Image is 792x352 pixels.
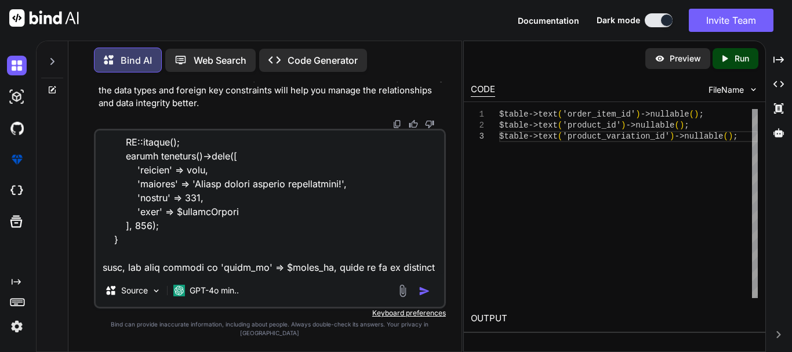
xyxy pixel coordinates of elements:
[621,121,626,130] span: )
[194,53,246,67] p: Web Search
[709,84,744,96] span: FileName
[121,53,152,67] p: Bind AI
[728,132,733,141] span: )
[558,110,562,119] span: (
[471,120,484,131] div: 2
[288,53,358,67] p: Code Generator
[670,53,701,64] p: Preview
[471,83,495,97] div: CODE
[94,320,446,338] p: Bind can provide inaccurate information, including about people. Always double-check its answers....
[393,119,402,129] img: copy
[499,110,558,119] span: $table->text
[518,14,579,27] button: Documentation
[562,121,621,130] span: 'product_id'
[425,119,434,129] img: dislike
[699,110,703,119] span: ;
[471,131,484,142] div: 3
[419,285,430,297] img: icon
[670,132,674,141] span: )
[626,121,674,130] span: ->nullable
[689,9,773,32] button: Invite Team
[499,132,558,141] span: $table->text
[518,16,579,26] span: Documentation
[674,121,679,130] span: (
[7,56,27,75] img: darkChat
[684,121,689,130] span: ;
[7,317,27,336] img: settings
[9,9,79,27] img: Bind AI
[7,150,27,169] img: premium
[396,284,409,297] img: attachment
[471,109,484,120] div: 1
[464,305,765,332] h2: OUTPUT
[655,53,665,64] img: preview
[151,286,161,296] img: Pick Models
[635,110,640,119] span: )
[733,132,737,141] span: ;
[558,121,562,130] span: (
[641,110,689,119] span: ->nullable
[94,309,446,318] p: Keyboard preferences
[723,132,728,141] span: (
[680,121,684,130] span: )
[121,285,148,296] p: Source
[7,181,27,201] img: cloudideIcon
[7,118,27,138] img: githubDark
[7,87,27,107] img: darkAi-studio
[409,119,418,129] img: like
[689,110,694,119] span: (
[96,130,444,274] textarea: loremi dolorsit ametcoNsectEturadipis(Elitsed $doeiusm) { TE::incidIduntutlabo(); $etdolor = $mag...
[735,53,749,64] p: Run
[597,14,640,26] span: Dark mode
[499,121,558,130] span: $table->text
[173,285,185,296] img: GPT-4o mini
[558,132,562,141] span: (
[99,58,444,110] p: Overall, your schema is a good starting point, but consider the above recommendations to ensure i...
[674,132,723,141] span: ->nullable
[562,110,635,119] span: 'order_item_id'
[190,285,239,296] p: GPT-4o min..
[562,132,670,141] span: 'product_variation_id'
[694,110,699,119] span: )
[749,85,758,95] img: chevron down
